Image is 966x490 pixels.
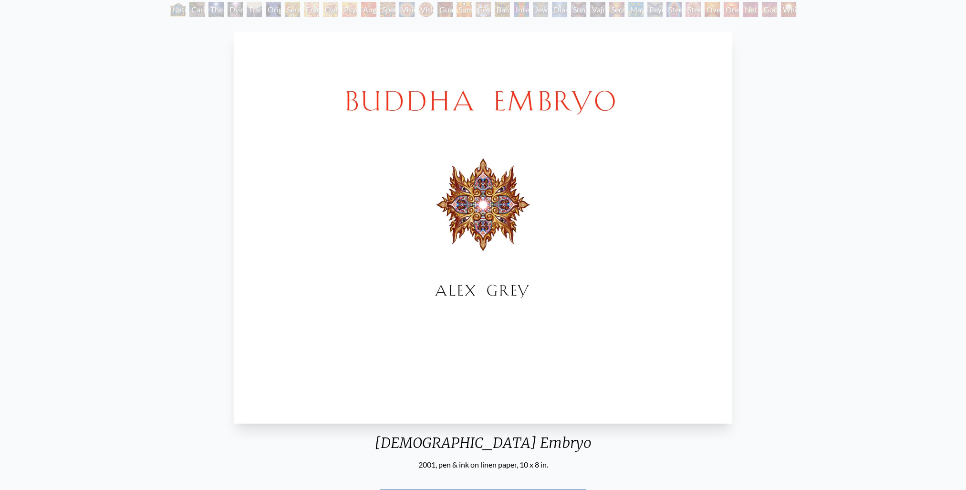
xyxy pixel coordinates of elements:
[686,2,701,17] div: Steeplehead 2
[724,2,739,17] div: One
[762,2,777,17] div: Godself
[247,2,262,17] div: Transfiguration
[609,2,624,17] div: Secret Writing Being
[230,459,736,470] div: 2001, pen & ink on linen paper, 10 x 8 in.
[285,2,300,17] div: Seraphic Transport Docking on the Third Eye
[476,2,491,17] div: Cosmic Elf
[189,2,205,17] div: Caring
[666,2,682,17] div: Steeplehead 1
[234,32,732,424] img: Buddha-Embryo-1-1979-Alex-Grey-web.jpeg
[208,2,224,17] div: The Soul Finds It's Way
[628,2,644,17] div: Mayan Being
[590,2,605,17] div: Vajra Being
[323,2,338,17] div: Ophanic Eyelash
[342,2,357,17] div: Psychomicrograph of a Fractal Paisley Cherub Feather Tip
[170,2,186,17] div: Nature of Mind
[781,2,796,17] div: White Light
[230,434,736,459] div: [DEMOGRAPHIC_DATA] Embryo
[437,2,453,17] div: Guardian of Infinite Vision
[228,2,243,17] div: Dying
[266,2,281,17] div: Original Face
[647,2,663,17] div: Peyote Being
[399,2,415,17] div: Vision Crystal
[514,2,529,17] div: Interbeing
[418,2,434,17] div: Vision Crystal Tondo
[705,2,720,17] div: Oversoul
[304,2,319,17] div: Fractal Eyes
[533,2,548,17] div: Jewel Being
[361,2,376,17] div: Angel Skin
[380,2,395,17] div: Spectral Lotus
[457,2,472,17] div: Sunyata
[571,2,586,17] div: Song of Vajra Being
[495,2,510,17] div: Bardo Being
[552,2,567,17] div: Diamond Being
[743,2,758,17] div: Net of Being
